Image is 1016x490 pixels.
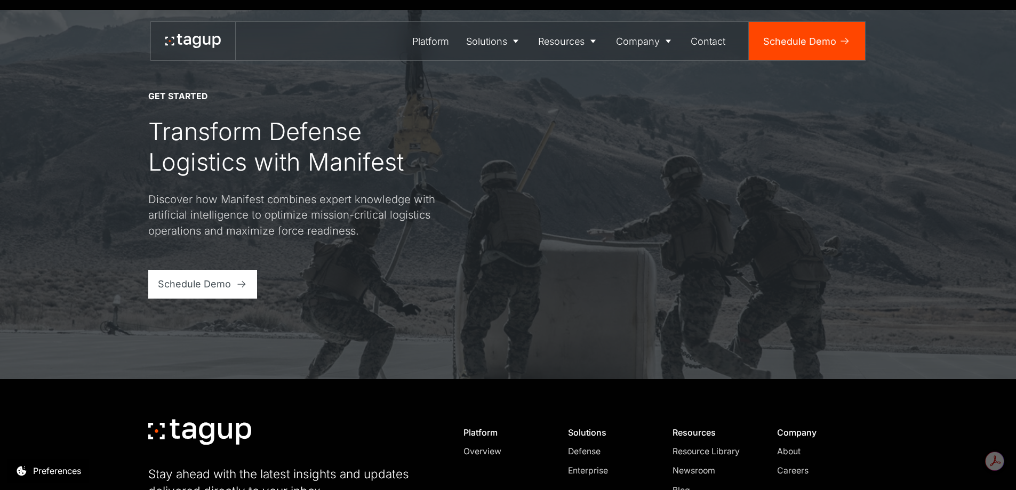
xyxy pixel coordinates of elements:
[412,34,449,49] div: Platform
[466,34,507,49] div: Solutions
[673,464,754,477] a: Newsroom
[148,91,207,102] div: Get Started
[777,427,859,438] div: Company
[458,22,530,60] a: Solutions
[607,22,683,60] a: Company
[691,34,725,49] div: Contact
[673,445,754,458] a: Resource Library
[538,34,585,49] div: Resources
[763,34,836,49] div: Schedule Demo
[148,117,440,177] div: Transform Defense Logistics with Manifest
[463,445,545,458] a: Overview
[616,34,660,49] div: Company
[749,22,865,60] a: Schedule Demo
[148,191,440,238] div: Discover how Manifest combines expert knowledge with artificial intelligence to optimize mission-...
[463,427,545,438] div: Platform
[777,464,859,477] a: Careers
[777,445,859,458] a: About
[568,464,650,477] a: Enterprise
[683,22,734,60] a: Contact
[158,277,231,291] div: Schedule Demo
[148,270,258,299] a: Schedule Demo
[404,22,458,60] a: Platform
[673,427,754,438] div: Resources
[33,464,81,477] div: Preferences
[568,445,650,458] a: Defense
[530,22,608,60] a: Resources
[568,427,650,438] div: Solutions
